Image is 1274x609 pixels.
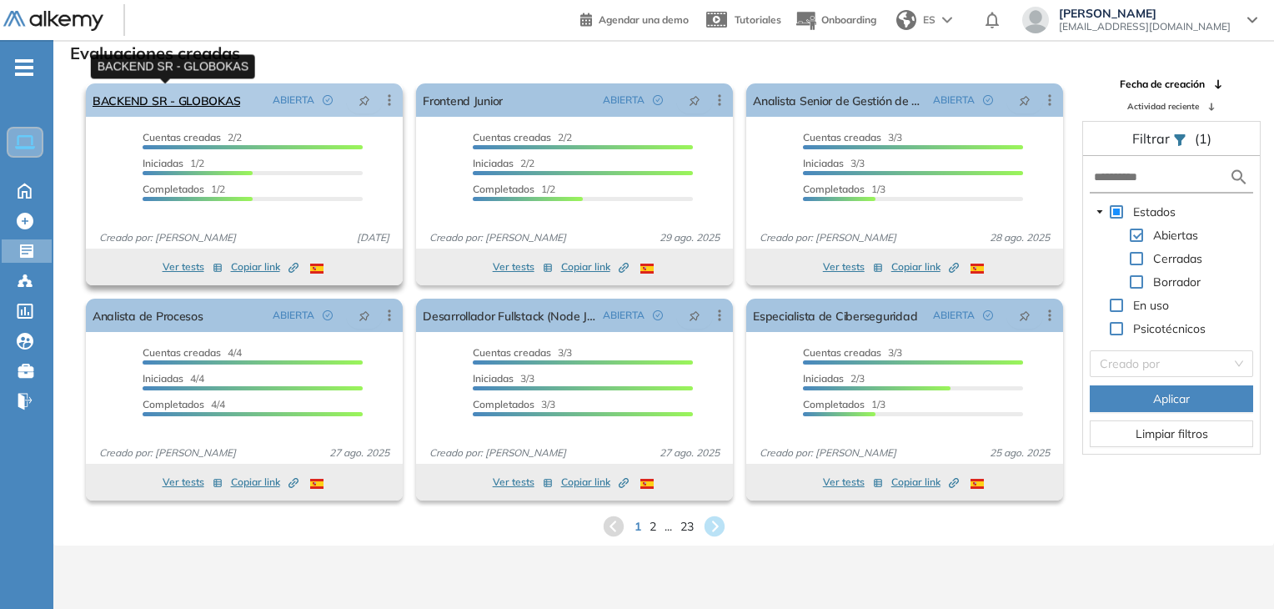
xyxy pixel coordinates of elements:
[350,230,396,245] span: [DATE]
[1130,319,1209,339] span: Psicotécnicos
[473,346,551,359] span: Cuentas creadas
[1019,309,1031,322] span: pushpin
[803,157,844,169] span: Iniciadas
[93,83,240,117] a: BACKEND SR - GLOBOKAS
[689,93,700,107] span: pushpin
[1127,100,1199,113] span: Actividad reciente
[473,346,572,359] span: 3/3
[983,95,993,105] span: check-circle
[1229,167,1249,188] img: search icon
[923,13,935,28] span: ES
[933,93,975,108] span: ABIERTA
[493,472,553,492] button: Ver tests
[143,398,225,410] span: 4/4
[493,257,553,277] button: Ver tests
[896,10,916,30] img: world
[803,131,902,143] span: 3/3
[143,372,183,385] span: Iniciadas
[91,54,255,78] div: BACKEND SR - GLOBOKAS
[795,3,876,38] button: Onboarding
[143,346,221,359] span: Cuentas creadas
[1130,202,1179,222] span: Estados
[599,13,689,26] span: Agendar una demo
[680,518,694,536] span: 23
[891,257,959,277] button: Copiar link
[473,183,534,195] span: Completados
[803,372,865,385] span: 2/3
[93,299,203,332] a: Analista de Procesos
[1153,274,1201,289] span: Borrador
[653,445,726,461] span: 27 ago. 2025
[561,472,629,492] button: Copiar link
[143,183,204,195] span: Completados
[676,302,713,329] button: pushpin
[143,157,204,169] span: 1/2
[323,95,333,105] span: check-circle
[1096,208,1104,216] span: caret-down
[891,259,959,274] span: Copiar link
[473,398,555,410] span: 3/3
[665,518,672,536] span: ...
[473,398,534,410] span: Completados
[359,93,370,107] span: pushpin
[3,11,103,32] img: Logo
[971,479,984,489] img: ESP
[891,475,959,490] span: Copiar link
[1006,87,1043,113] button: pushpin
[93,445,243,461] span: Creado por: [PERSON_NAME]
[1090,420,1253,447] button: Limpiar filtros
[231,475,298,490] span: Copiar link
[735,13,781,26] span: Tutoriales
[803,346,881,359] span: Cuentas creadas
[143,131,221,143] span: Cuentas creadas
[273,93,314,108] span: ABIERTA
[15,66,33,69] i: -
[1059,7,1231,20] span: [PERSON_NAME]
[753,445,903,461] span: Creado por: [PERSON_NAME]
[983,310,993,320] span: check-circle
[653,95,663,105] span: check-circle
[821,13,876,26] span: Onboarding
[983,230,1056,245] span: 28 ago. 2025
[653,230,726,245] span: 29 ago. 2025
[753,299,917,332] a: Especialista de Ciberseguridad
[1136,425,1208,443] span: Limpiar filtros
[143,346,242,359] span: 4/4
[473,372,534,385] span: 3/3
[803,131,881,143] span: Cuentas creadas
[1133,321,1206,336] span: Psicotécnicos
[561,475,629,490] span: Copiar link
[983,445,1056,461] span: 25 ago. 2025
[1133,298,1169,313] span: En uso
[1150,225,1201,245] span: Abiertas
[803,183,865,195] span: Completados
[359,309,370,322] span: pushpin
[1130,295,1172,315] span: En uso
[163,472,223,492] button: Ver tests
[93,230,243,245] span: Creado por: [PERSON_NAME]
[1150,249,1206,269] span: Cerradas
[1195,128,1211,148] span: (1)
[1019,93,1031,107] span: pushpin
[1150,272,1204,292] span: Borrador
[753,83,926,117] a: Analista Senior de Gestión de Accesos SAP
[143,398,204,410] span: Completados
[323,445,396,461] span: 27 ago. 2025
[1090,385,1253,412] button: Aplicar
[603,93,645,108] span: ABIERTA
[423,230,573,245] span: Creado por: [PERSON_NAME]
[1132,130,1173,147] span: Filtrar
[473,183,555,195] span: 1/2
[231,257,298,277] button: Copiar link
[650,518,656,536] span: 2
[634,518,641,536] span: 1
[561,257,629,277] button: Copiar link
[803,398,865,410] span: Completados
[273,308,314,323] span: ABIERTA
[1120,77,1205,92] span: Fecha de creación
[473,372,514,385] span: Iniciadas
[803,372,844,385] span: Iniciadas
[942,17,952,23] img: arrow
[640,479,654,489] img: ESP
[473,131,551,143] span: Cuentas creadas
